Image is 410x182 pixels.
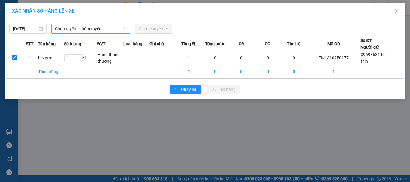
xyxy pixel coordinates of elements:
[181,86,196,93] span: Quay lại
[97,51,123,65] td: Hàng thông thường
[174,87,179,92] span: rollback
[361,59,368,64] span: thin
[228,65,255,79] td: 0
[38,51,64,65] td: bcvptm
[181,40,197,47] span: Tổng SL
[149,40,164,47] span: Ghi chú
[360,37,380,50] div: Số ĐT Người gửi
[123,51,149,65] td: ---
[307,51,360,65] td: TM1310250177
[202,51,228,65] td: 0
[207,85,240,94] button: uploadLên hàng
[26,40,34,47] span: STT
[123,40,142,47] span: Loại hàng
[255,51,281,65] td: 0
[13,25,38,32] input: 14/10/2025
[123,27,127,31] span: down
[38,40,56,47] span: Tên hàng
[97,40,106,47] span: ĐVT
[388,3,405,20] button: Close
[170,85,201,94] button: rollbackQuay lại
[205,40,225,47] span: Tổng cước
[327,40,340,47] span: Mã GD
[239,40,244,47] span: CR
[202,65,228,79] td: 0
[361,52,385,57] span: 0969863140
[287,40,300,47] span: Thu hộ
[265,40,270,47] span: CC
[64,40,81,47] span: Số lượng
[149,51,176,65] td: ---
[12,8,74,14] span: XÁC NHẬN SỐ HÀNG LÊN XE
[394,9,399,13] span: close
[281,65,307,79] td: 0
[22,51,38,65] td: 1
[255,65,281,79] td: 0
[64,51,97,65] td: / 1
[228,51,255,65] td: 0
[176,65,202,79] td: 1
[139,24,169,33] span: Chọn chuyến
[38,65,64,79] td: Tổng cộng
[307,65,360,79] td: 1
[176,51,202,65] td: 1
[281,51,307,65] td: 0
[55,24,127,33] span: Chọn tuyến - nhóm tuyến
